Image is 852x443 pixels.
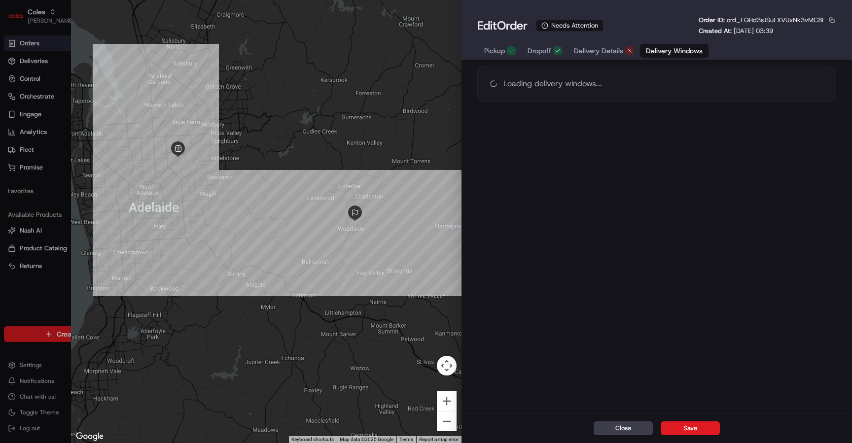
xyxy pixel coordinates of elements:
[20,143,75,153] span: Knowledge Base
[437,356,457,375] button: Map camera controls
[83,144,91,152] div: 💻
[437,411,457,431] button: Zoom out
[291,436,334,443] button: Keyboard shortcuts
[399,437,413,442] a: Terms (opens in new tab)
[10,144,18,152] div: 📗
[437,391,457,411] button: Zoom in
[26,64,177,74] input: Got a question? Start typing here...
[574,46,623,56] span: Delivery Details
[73,430,106,443] a: Open this area in Google Maps (opens a new window)
[79,139,162,157] a: 💻API Documentation
[70,167,119,174] a: Powered byPylon
[661,421,720,435] button: Save
[34,94,162,104] div: Start new chat
[734,27,773,35] span: [DATE] 03:39
[6,139,79,157] a: 📗Knowledge Base
[528,46,551,56] span: Dropoff
[34,104,125,112] div: We're available if you need us!
[10,94,28,112] img: 1736555255976-a54dd68f-1ca7-489b-9aae-adbdc363a1c4
[727,16,825,24] span: ord_FQRd3sJSuFXVUxNk3vMC8F
[484,46,505,56] span: Pickup
[168,97,179,109] button: Start new chat
[646,46,703,56] span: Delivery Windows
[93,143,158,153] span: API Documentation
[10,39,179,55] p: Welcome 👋
[10,10,30,30] img: Nash
[477,18,528,34] h1: Edit
[594,421,653,435] button: Close
[503,78,602,90] span: Loading delivery windows...
[419,437,459,442] a: Report a map error
[699,27,773,35] p: Created At:
[340,437,393,442] span: Map data ©2025 Google
[73,430,106,443] img: Google
[699,16,825,25] p: Order ID:
[98,167,119,174] span: Pylon
[497,18,528,34] span: Order
[536,20,603,32] div: Needs Attention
